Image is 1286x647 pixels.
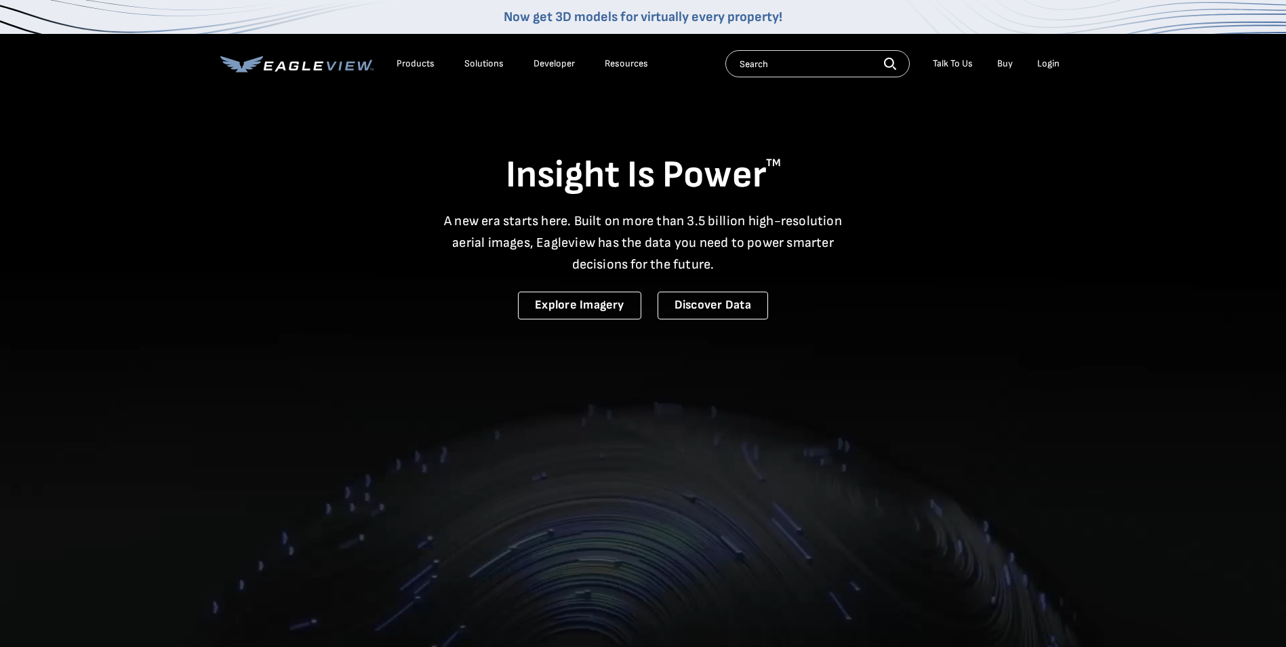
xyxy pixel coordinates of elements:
[605,58,648,70] div: Resources
[766,157,781,170] sup: TM
[1037,58,1060,70] div: Login
[504,9,782,25] a: Now get 3D models for virtually every property!
[464,58,504,70] div: Solutions
[658,292,768,319] a: Discover Data
[220,152,1066,199] h1: Insight Is Power
[518,292,641,319] a: Explore Imagery
[997,58,1013,70] a: Buy
[436,210,851,275] p: A new era starts here. Built on more than 3.5 billion high-resolution aerial images, Eagleview ha...
[534,58,575,70] a: Developer
[933,58,973,70] div: Talk To Us
[397,58,435,70] div: Products
[725,50,910,77] input: Search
